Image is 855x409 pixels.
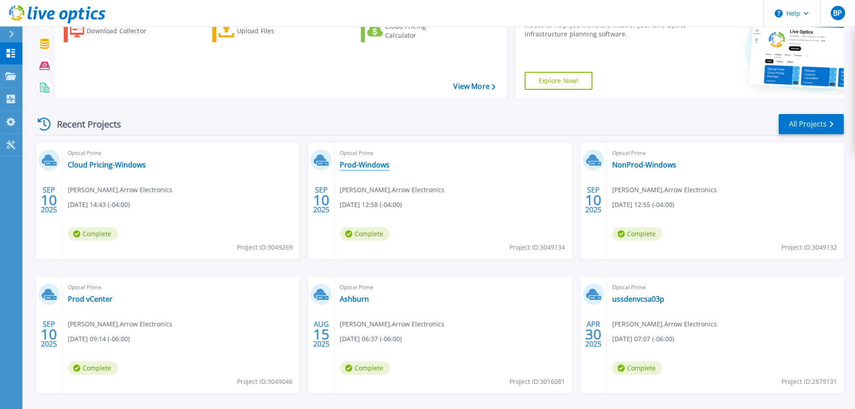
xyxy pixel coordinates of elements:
[237,242,293,252] span: Project ID: 3049269
[212,20,312,42] a: Upload Files
[509,242,565,252] span: Project ID: 3049134
[313,196,329,204] span: 10
[585,184,602,216] div: SEP 2025
[612,185,717,195] span: [PERSON_NAME] , Arrow Electronics
[361,20,461,42] a: Cloud Pricing Calculator
[453,82,495,91] a: View More
[612,148,838,158] span: Optical Prime
[340,227,390,241] span: Complete
[779,114,844,134] a: All Projects
[612,160,676,169] a: NonProd-Windows
[313,318,330,351] div: AUG 2025
[87,22,158,40] div: Download Collector
[612,282,838,292] span: Optical Prime
[340,282,566,292] span: Optical Prime
[612,200,674,210] span: [DATE] 12:55 (-04:00)
[68,282,294,292] span: Optical Prime
[612,227,662,241] span: Complete
[781,242,837,252] span: Project ID: 3049132
[68,148,294,158] span: Optical Prime
[68,319,172,329] span: [PERSON_NAME] , Arrow Electronics
[585,196,601,204] span: 10
[612,319,717,329] span: [PERSON_NAME] , Arrow Electronics
[340,334,402,344] span: [DATE] 06:37 (-06:00)
[340,185,444,195] span: [PERSON_NAME] , Arrow Electronics
[41,196,57,204] span: 10
[41,330,57,338] span: 10
[340,295,369,303] a: Ashburn
[781,377,837,387] span: Project ID: 2879131
[585,330,601,338] span: 30
[612,334,674,344] span: [DATE] 07:07 (-06:00)
[833,9,842,17] span: BP
[340,319,444,329] span: [PERSON_NAME] , Arrow Electronics
[340,200,402,210] span: [DATE] 12:58 (-04:00)
[64,20,164,42] a: Download Collector
[68,200,130,210] span: [DATE] 14:43 (-04:00)
[525,72,593,90] a: Explore Now!
[68,160,146,169] a: Cloud Pricing-Windows
[68,295,113,303] a: Prod vCenter
[509,377,565,387] span: Project ID: 3016081
[385,22,457,40] div: Cloud Pricing Calculator
[585,318,602,351] div: APR 2025
[40,184,57,216] div: SEP 2025
[340,148,566,158] span: Optical Prime
[68,361,118,375] span: Complete
[68,227,118,241] span: Complete
[68,185,172,195] span: [PERSON_NAME] , Arrow Electronics
[35,113,133,135] div: Recent Projects
[237,377,293,387] span: Project ID: 3049046
[68,334,130,344] span: [DATE] 09:14 (-06:00)
[313,184,330,216] div: SEP 2025
[340,160,390,169] a: Prod-Windows
[237,22,309,40] div: Upload Files
[40,318,57,351] div: SEP 2025
[612,361,662,375] span: Complete
[612,295,664,303] a: ussdenvcsa03p
[313,330,329,338] span: 15
[340,361,390,375] span: Complete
